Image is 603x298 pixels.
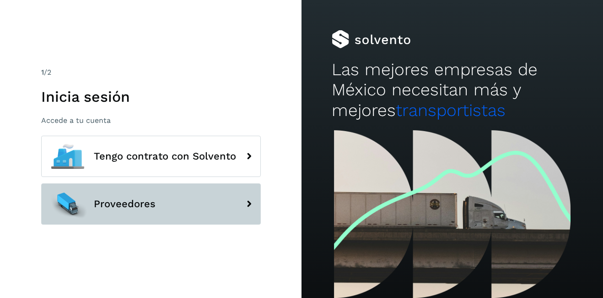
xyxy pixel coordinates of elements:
[41,183,261,225] button: Proveedores
[41,116,261,125] p: Accede a tu cuenta
[41,68,44,77] span: 1
[94,151,236,162] span: Tengo contrato con Solvento
[94,199,156,210] span: Proveedores
[41,67,261,78] div: /2
[396,100,506,120] span: transportistas
[41,136,261,177] button: Tengo contrato con Solvento
[41,88,261,105] h1: Inicia sesión
[332,60,573,121] h2: Las mejores empresas de México necesitan más y mejores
